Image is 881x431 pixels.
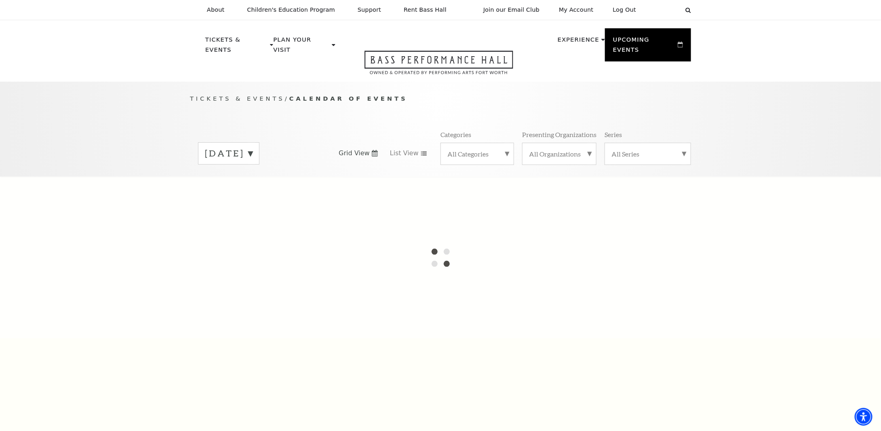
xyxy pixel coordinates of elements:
a: Open this option [335,51,542,82]
label: [DATE] [205,147,253,160]
select: Select: [649,6,678,14]
p: Upcoming Events [613,35,676,59]
p: Series [605,130,622,139]
p: Rent Bass Hall [404,6,447,13]
span: Grid View [339,149,370,158]
span: Tickets & Events [190,95,285,102]
p: / [190,94,691,104]
label: All Series [611,150,684,158]
p: Presenting Organizations [522,130,596,139]
span: List View [390,149,419,158]
p: Support [358,6,381,13]
span: Calendar of Events [289,95,408,102]
div: Accessibility Menu [855,408,873,426]
p: Categories [440,130,471,139]
p: About [207,6,224,13]
p: Plan Your Visit [273,35,330,59]
p: Tickets & Events [205,35,268,59]
label: All Categories [447,150,507,158]
p: Experience [558,35,599,49]
label: All Organizations [529,150,590,158]
p: Children's Education Program [247,6,335,13]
